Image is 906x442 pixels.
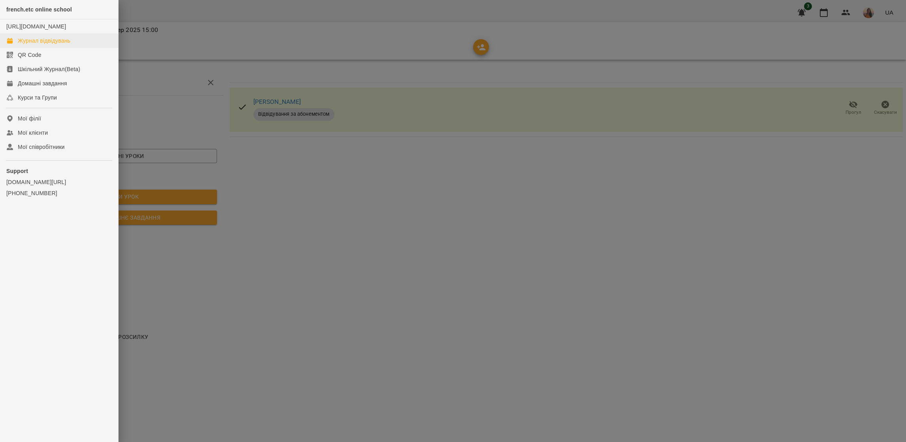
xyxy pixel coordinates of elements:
div: QR Code [18,51,42,59]
p: Support [6,167,112,175]
a: [DOMAIN_NAME][URL] [6,178,112,186]
a: [PHONE_NUMBER] [6,189,112,197]
div: Домашні завдання [18,79,67,87]
div: Мої співробітники [18,143,65,151]
div: Мої філії [18,115,41,122]
div: Журнал відвідувань [18,37,70,45]
div: Мої клієнти [18,129,48,137]
a: [URL][DOMAIN_NAME] [6,23,66,30]
span: french.etc online school [6,6,72,13]
div: Шкільний Журнал(Beta) [18,65,80,73]
div: Курси та Групи [18,94,57,102]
